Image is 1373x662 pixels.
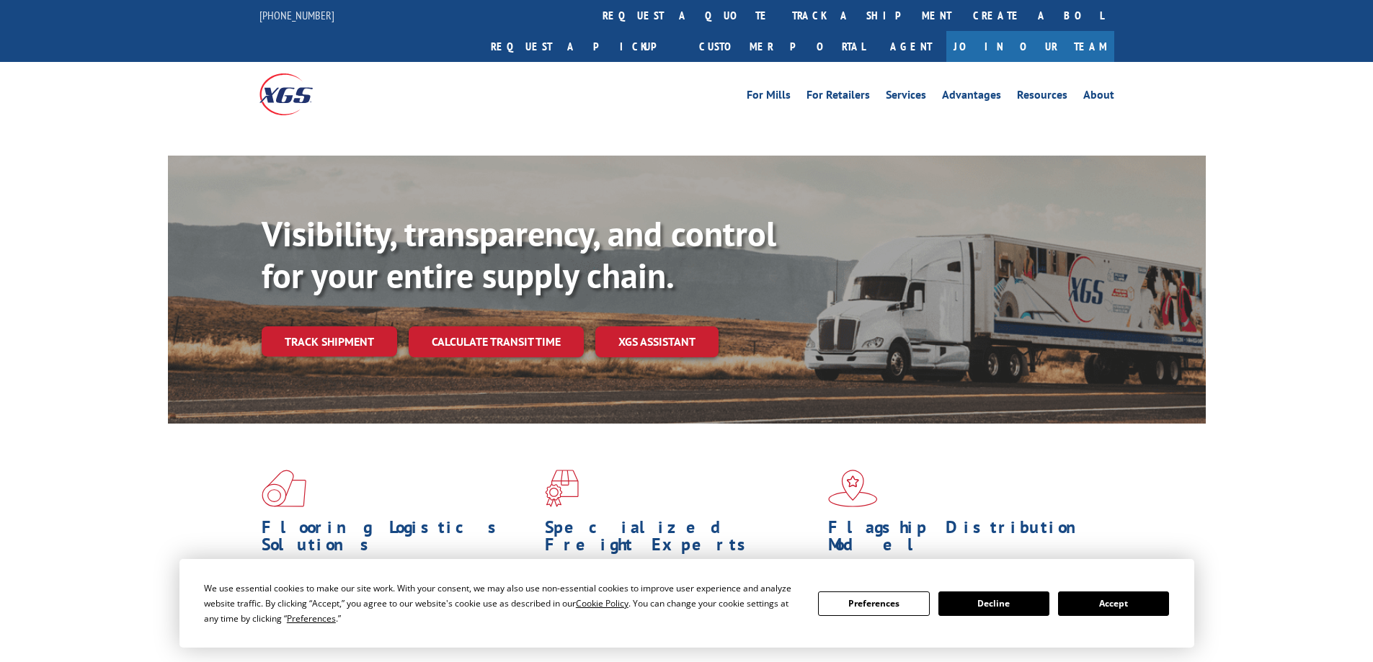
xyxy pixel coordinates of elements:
[828,519,1101,560] h1: Flagship Distribution Model
[946,31,1114,62] a: Join Our Team
[1083,89,1114,105] a: About
[818,591,929,616] button: Preferences
[595,326,719,357] a: XGS ASSISTANT
[1017,89,1067,105] a: Resources
[259,8,334,22] a: [PHONE_NUMBER]
[942,89,1001,105] a: Advantages
[545,519,817,560] h1: Specialized Freight Experts
[938,591,1049,616] button: Decline
[262,470,306,507] img: xgs-icon-total-supply-chain-intelligence-red
[688,31,876,62] a: Customer Portal
[1058,591,1169,616] button: Accept
[262,211,776,298] b: Visibility, transparency, and control for your entire supply chain.
[576,597,628,609] span: Cookie Policy
[747,89,791,105] a: For Mills
[480,31,688,62] a: Request a pickup
[876,31,946,62] a: Agent
[886,89,926,105] a: Services
[828,470,878,507] img: xgs-icon-flagship-distribution-model-red
[287,612,336,625] span: Preferences
[204,581,801,626] div: We use essential cookies to make our site work. With your consent, we may also use non-essential ...
[179,559,1194,648] div: Cookie Consent Prompt
[262,326,397,357] a: Track shipment
[262,519,534,560] h1: Flooring Logistics Solutions
[807,89,870,105] a: For Retailers
[545,470,579,507] img: xgs-icon-focused-on-flooring-red
[409,326,584,357] a: Calculate transit time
